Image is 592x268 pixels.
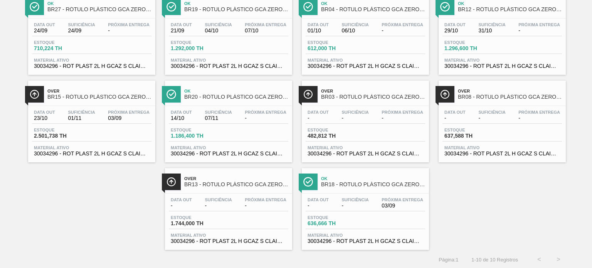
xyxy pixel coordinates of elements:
[341,203,368,209] span: -
[341,115,368,121] span: -
[308,115,329,121] span: -
[458,89,562,93] span: Over
[458,7,562,12] span: BR12 - RÓTULO PLÁSTICO GCA ZERO 2L H
[303,2,313,12] img: Ícone
[171,128,225,132] span: Estoque
[308,151,423,157] span: 30034296 - ROT PLAST 2L H GCAZ S CLAIM NIV25
[308,221,362,226] span: 636,666 TH
[68,110,95,115] span: Suficiência
[22,75,159,162] a: ÍconeOverBR15 - RÓTULO PLÁSTICO GCA ZERO 2L HData out23/10Suficiência01/11Próxima Entrega03/09Est...
[478,115,505,121] span: -
[205,110,232,115] span: Suficiência
[166,177,176,187] img: Ícone
[171,63,286,69] span: 30034296 - ROT PLAST 2L H GCAZ S CLAIM NIV25
[68,22,95,27] span: Suficiência
[205,115,232,121] span: 07/11
[321,1,425,6] span: Ok
[308,197,329,202] span: Data out
[321,7,425,12] span: BR04 - RÓTULO PLÁSTICO GCA ZERO 2L H
[444,110,466,115] span: Data out
[341,28,368,34] span: 06/10
[444,63,560,69] span: 30034296 - ROT PLAST 2L H GCAZ S CLAIM NIV25
[34,28,55,34] span: 24/09
[205,22,232,27] span: Suficiência
[205,28,232,34] span: 04/10
[108,110,150,115] span: Próxima Entrega
[308,28,329,34] span: 01/10
[34,115,55,121] span: 23/10
[47,7,151,12] span: BR27 - RÓTULO PLÁSTICO GCA ZERO 2L H
[382,203,423,209] span: 03/09
[184,176,288,181] span: Over
[184,1,288,6] span: Ok
[184,7,288,12] span: BR19 - RÓTULO PLÁSTICO GCA ZERO 2L H
[382,22,423,27] span: Próxima Entrega
[159,162,296,250] a: ÍconeOverBR13 - RÓTULO PLÁSTICO GCA ZERO 2L HData out-Suficiência-Próxima Entrega-Estoque1.744,00...
[171,221,225,226] span: 1.744,000 TH
[444,28,466,34] span: 29/10
[108,22,150,27] span: Próxima Entrega
[171,115,192,121] span: 14/10
[34,145,150,150] span: Material ativo
[47,94,151,100] span: BR15 - RÓTULO PLÁSTICO GCA ZERO 2L H
[308,22,329,27] span: Data out
[171,238,286,244] span: 30034296 - ROT PLAST 2L H GCAZ S CLAIM NIV25
[444,46,498,51] span: 1.296,600 TH
[171,197,192,202] span: Data out
[518,28,560,34] span: -
[34,110,55,115] span: Data out
[108,28,150,34] span: -
[308,58,423,62] span: Material ativo
[34,22,55,27] span: Data out
[518,22,560,27] span: Próxima Entrega
[478,110,505,115] span: Suficiência
[171,133,225,139] span: 1.186,400 TH
[184,182,288,187] span: BR13 - RÓTULO PLÁSTICO GCA ZERO 2L H
[34,63,150,69] span: 30034296 - ROT PLAST 2L H GCAZ S CLAIM NIV25
[308,233,423,238] span: Material ativo
[444,128,498,132] span: Estoque
[518,115,560,121] span: -
[444,151,560,157] span: 30034296 - ROT PLAST 2L H GCAZ S CLAIM NIV25
[382,28,423,34] span: -
[382,197,423,202] span: Próxima Entrega
[171,46,225,51] span: 1.292,000 TH
[171,110,192,115] span: Data out
[382,115,423,121] span: -
[47,1,151,6] span: Ok
[184,94,288,100] span: BR20 - RÓTULO PLÁSTICO GCA ZERO 2L H
[159,75,296,162] a: ÍconeOkBR20 - RÓTULO PLÁSTICO GCA ZERO 2L HData out14/10Suficiência07/11Próxima Entrega-Estoque1....
[34,58,150,62] span: Material ativo
[321,182,425,187] span: BR18 - RÓTULO PLÁSTICO GCA ZERO 2L H
[444,58,560,62] span: Material ativo
[458,1,562,6] span: Ok
[308,63,423,69] span: 30034296 - ROT PLAST 2L H GCAZ S CLAIM NIV25
[171,22,192,27] span: Data out
[321,176,425,181] span: Ok
[308,110,329,115] span: Data out
[30,89,39,99] img: Ícone
[34,46,88,51] span: 710,224 TH
[458,94,562,100] span: BR08 - RÓTULO PLÁSTICO GCA ZERO 2L H
[440,89,450,99] img: Ícone
[444,145,560,150] span: Material ativo
[68,115,95,121] span: 01/11
[308,238,423,244] span: 30034296 - ROT PLAST 2L H GCAZ S CLAIM NIV25
[296,75,433,162] a: ÍconeOverBR03 - RÓTULO PLÁSTICO GCA ZERO 2L HData out-Suficiência-Próxima Entrega-Estoque482,812 ...
[341,197,368,202] span: Suficiência
[308,40,362,45] span: Estoque
[108,115,150,121] span: 03/09
[303,177,313,187] img: Ícone
[245,203,286,209] span: -
[184,89,288,93] span: Ok
[245,28,286,34] span: 07/10
[171,28,192,34] span: 21/09
[30,2,39,12] img: Ícone
[444,22,466,27] span: Data out
[440,2,450,12] img: Ícone
[308,203,329,209] span: -
[171,203,192,209] span: -
[341,22,368,27] span: Suficiência
[308,145,423,150] span: Material ativo
[166,2,176,12] img: Ícone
